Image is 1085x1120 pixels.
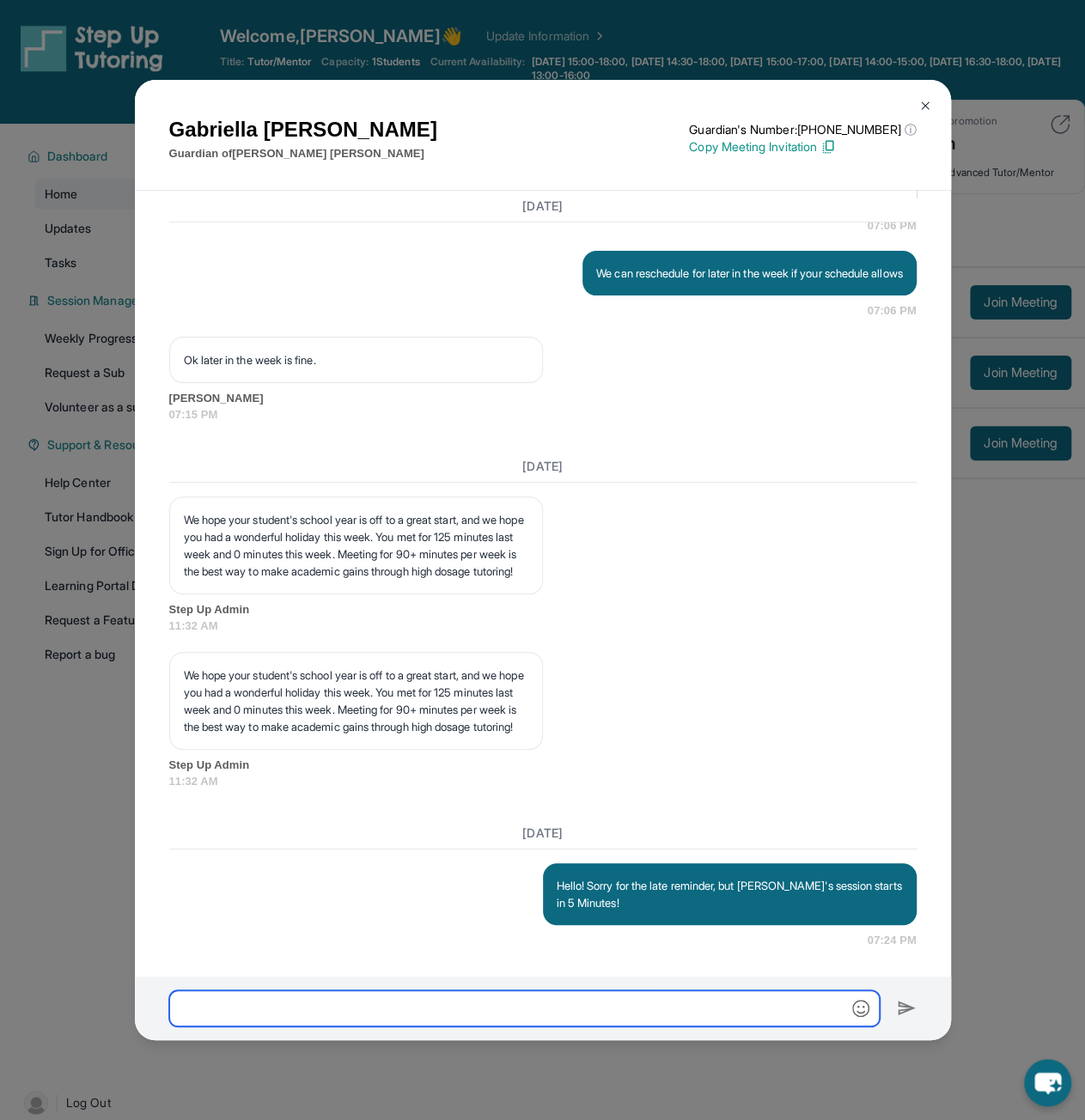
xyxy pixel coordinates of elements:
[596,265,902,282] p: We can reschedule for later in the week if your schedule allows
[184,511,528,580] p: We hope your student's school year is off to a great start, and we hope you had a wonderful holid...
[169,114,437,145] h1: Gabriella [PERSON_NAME]
[1024,1059,1071,1106] button: chat-button
[868,932,917,949] span: 07:24 PM
[184,667,528,735] p: We hope your student's school year is off to a great start, and we hope you had a wonderful holid...
[897,998,917,1019] img: Send icon
[689,121,916,138] p: Guardian's Number: [PHONE_NUMBER]
[852,1000,869,1017] img: Emoji
[169,618,917,635] span: 11:32 AM
[169,145,437,162] p: Guardian of [PERSON_NAME] [PERSON_NAME]
[169,198,917,215] h3: [DATE]
[868,302,917,320] span: 07:06 PM
[169,601,917,618] span: Step Up Admin
[904,121,916,138] span: ⓘ
[169,390,917,407] span: [PERSON_NAME]
[918,99,932,113] img: Close Icon
[169,773,917,790] span: 11:32 AM
[169,458,917,475] h3: [DATE]
[820,139,836,155] img: Copy Icon
[184,351,528,368] p: Ok later in the week is fine.
[868,217,917,234] span: 07:06 PM
[169,825,917,842] h3: [DATE]
[169,406,917,423] span: 07:15 PM
[689,138,916,155] p: Copy Meeting Invitation
[557,877,903,911] p: Hello! Sorry for the late reminder, but [PERSON_NAME]'s session starts in 5 Minutes!
[169,757,917,774] span: Step Up Admin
